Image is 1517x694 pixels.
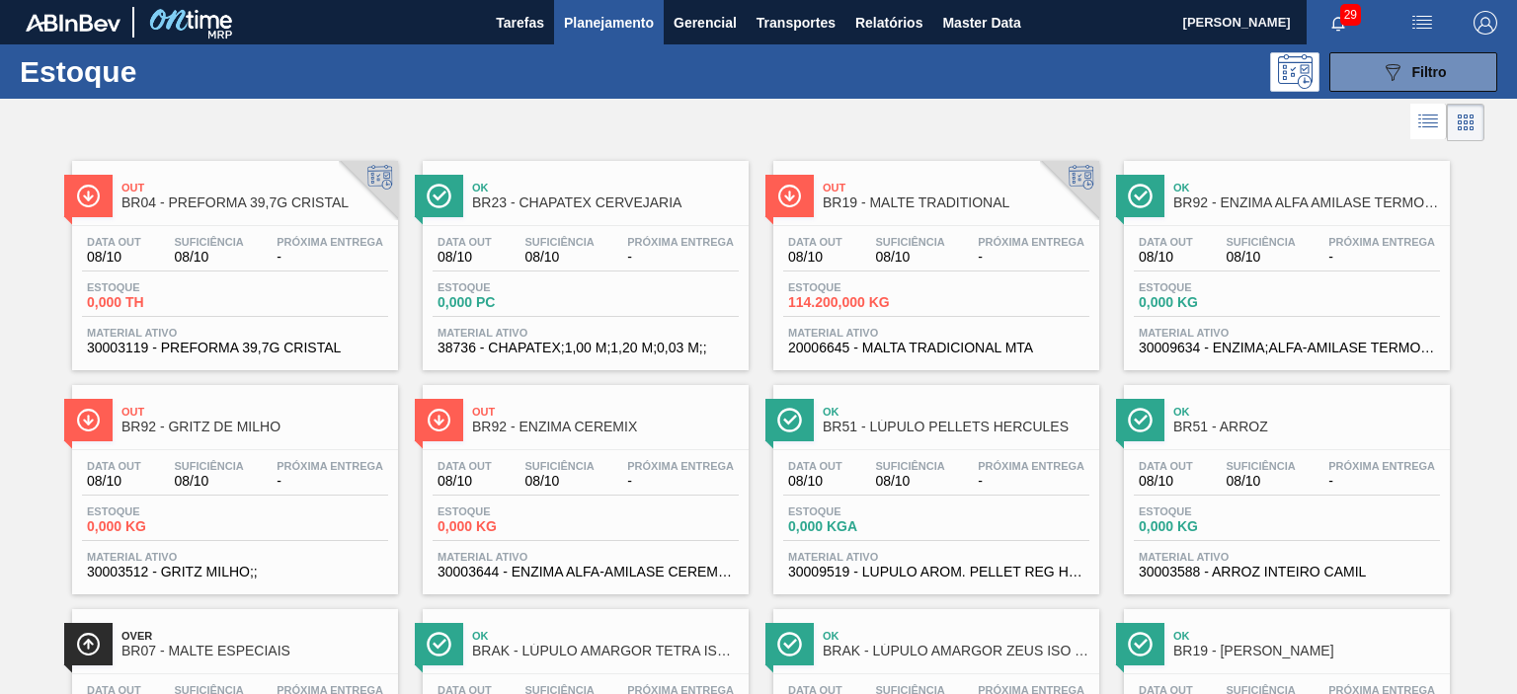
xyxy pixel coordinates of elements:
[408,146,758,370] a: ÍconeOkBR23 - CHAPATEX CERVEJARIAData out08/10Suficiência08/10Próxima Entrega-Estoque0,000 PCMate...
[438,519,576,534] span: 0,000 KG
[1139,341,1435,355] span: 30009634 - ENZIMA;ALFA-AMILASE TERMOESTÁVEL;TERMAMY
[1109,146,1460,370] a: ÍconeOkBR92 - ENZIMA ALFA AMILASE TERMOESTAVELData out08/10Suficiência08/10Próxima Entrega-Estoqu...
[1128,184,1153,208] img: Ícone
[174,474,243,489] span: 08/10
[1139,236,1193,248] span: Data out
[438,295,576,310] span: 0,000 PC
[87,250,141,265] span: 08/10
[875,250,944,265] span: 08/10
[788,281,926,293] span: Estoque
[438,565,734,579] span: 30003644 - ENZIMA ALFA-AMILASE CEREMIX FLEX MALTOGE
[788,519,926,534] span: 0,000 KGA
[823,406,1089,418] span: Ok
[777,632,802,656] img: Ícone
[26,14,120,32] img: TNhmsLtSVTkK8tSr43FrP2fwEKptu5GPRR3wAAAABJRU5ErkJggg==
[823,195,1089,210] span: BR19 - MALTE TRADITIONAL
[87,281,225,293] span: Estoque
[438,281,576,293] span: Estoque
[1226,236,1295,248] span: Suficiência
[564,11,654,35] span: Planejamento
[855,11,922,35] span: Relatórios
[777,408,802,432] img: Ícone
[674,11,737,35] span: Gerencial
[496,11,544,35] span: Tarefas
[427,408,451,432] img: Ícone
[978,236,1084,248] span: Próxima Entrega
[87,505,225,517] span: Estoque
[472,630,739,642] span: Ok
[76,632,101,656] img: Ícone
[524,250,594,265] span: 08/10
[87,327,383,339] span: Material ativo
[788,250,842,265] span: 08/10
[1412,64,1447,80] span: Filtro
[472,420,739,434] span: BR92 - ENZIMA CEREMIX
[277,474,383,489] span: -
[942,11,1020,35] span: Master Data
[87,341,383,355] span: 30003119 - PREFORMA 39,7G CRISTAL
[174,236,243,248] span: Suficiência
[57,370,408,594] a: ÍconeOutBR92 - GRITZ DE MILHOData out08/10Suficiência08/10Próxima Entrega-Estoque0,000 KGMaterial...
[1173,420,1440,434] span: BR51 - ARROZ
[76,408,101,432] img: Ícone
[627,236,734,248] span: Próxima Entrega
[87,519,225,534] span: 0,000 KG
[788,460,842,472] span: Data out
[1328,250,1435,265] span: -
[788,327,1084,339] span: Material ativo
[788,236,842,248] span: Data out
[627,474,734,489] span: -
[472,195,739,210] span: BR23 - CHAPATEX CERVEJARIA
[472,406,739,418] span: Out
[121,182,388,193] span: Out
[87,551,383,563] span: Material ativo
[788,295,926,310] span: 114.200,000 KG
[524,474,594,489] span: 08/10
[1173,406,1440,418] span: Ok
[788,505,926,517] span: Estoque
[777,184,802,208] img: Ícone
[1328,236,1435,248] span: Próxima Entrega
[121,195,388,210] span: BR04 - PREFORMA 39,7G CRISTAL
[408,370,758,594] a: ÍconeOutBR92 - ENZIMA CEREMIXData out08/10Suficiência08/10Próxima Entrega-Estoque0,000 KGMaterial...
[1139,250,1193,265] span: 08/10
[823,644,1089,658] span: BRAK - LÚPULO AMARGOR ZEUS ISO T90
[87,460,141,472] span: Data out
[121,420,388,434] span: BR92 - GRITZ DE MILHO
[875,460,944,472] span: Suficiência
[87,474,141,489] span: 08/10
[438,250,492,265] span: 08/10
[1173,644,1440,658] span: BR19 - MALTE CORONA
[1447,104,1484,141] div: Visão em Cards
[823,630,1089,642] span: Ok
[978,474,1084,489] span: -
[1139,519,1277,534] span: 0,000 KG
[757,11,836,35] span: Transportes
[1307,9,1370,37] button: Notificações
[472,644,739,658] span: BRAK - LÚPULO AMARGOR TETRA ISO EXTRATO
[627,460,734,472] span: Próxima Entrega
[1226,474,1295,489] span: 08/10
[1139,281,1277,293] span: Estoque
[438,341,734,355] span: 38736 - CHAPATEX;1,00 M;1,20 M;0,03 M;;
[121,630,388,642] span: Over
[174,460,243,472] span: Suficiência
[524,236,594,248] span: Suficiência
[875,474,944,489] span: 08/10
[1410,11,1434,35] img: userActions
[1139,460,1193,472] span: Data out
[1128,632,1153,656] img: Ícone
[438,551,734,563] span: Material ativo
[438,460,492,472] span: Data out
[1410,104,1447,141] div: Visão em Lista
[1139,505,1277,517] span: Estoque
[758,370,1109,594] a: ÍconeOkBR51 - LÚPULO PELLETS HERCULESData out08/10Suficiência08/10Próxima Entrega-Estoque0,000 KG...
[1139,295,1277,310] span: 0,000 KG
[1340,4,1361,26] span: 29
[1139,565,1435,579] span: 30003588 - ARROZ INTEIRO CAMIL
[1226,250,1295,265] span: 08/10
[1173,195,1440,210] span: BR92 - ENZIMA ALFA AMILASE TERMOESTAVEL
[121,644,388,658] span: BR07 - MALTE ESPECIAIS
[174,250,243,265] span: 08/10
[57,146,408,370] a: ÍconeOutBR04 - PREFORMA 39,7G CRISTALData out08/10Suficiência08/10Próxima Entrega-Estoque0,000 TH...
